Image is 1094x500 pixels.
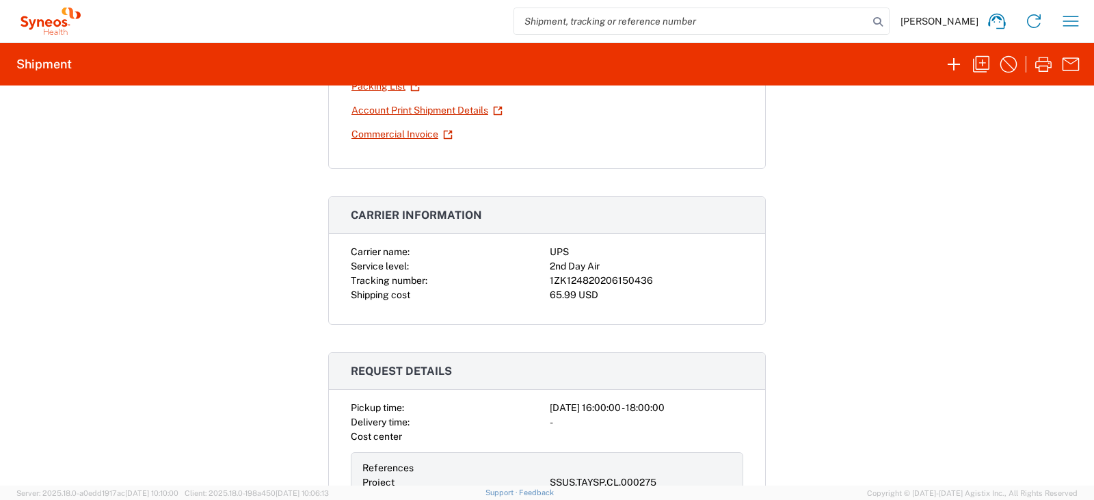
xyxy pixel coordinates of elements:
[276,489,329,497] span: [DATE] 10:06:13
[362,475,544,490] div: Project
[351,289,410,300] span: Shipping cost
[550,288,743,302] div: 65.99 USD
[351,431,402,442] span: Cost center
[351,365,452,378] span: Request details
[485,488,520,497] a: Support
[351,246,410,257] span: Carrier name:
[550,401,743,415] div: [DATE] 16:00:00 - 18:00:00
[550,475,732,490] div: SSUS.TAYSP.CL.000275
[900,15,978,27] span: [PERSON_NAME]
[550,259,743,274] div: 2nd Day Air
[351,275,427,286] span: Tracking number:
[185,489,329,497] span: Client: 2025.18.0-198a450
[16,489,178,497] span: Server: 2025.18.0-a0edd1917ac
[125,489,178,497] span: [DATE] 10:10:00
[550,415,743,430] div: -
[550,274,743,288] div: 1ZK124820206150436
[514,8,868,34] input: Shipment, tracking or reference number
[351,122,453,146] a: Commercial Invoice
[16,56,72,73] h2: Shipment
[550,245,743,259] div: UPS
[362,462,414,473] span: References
[351,261,409,272] span: Service level:
[351,75,421,98] a: Packing List
[351,417,410,427] span: Delivery time:
[351,98,503,122] a: Account Print Shipment Details
[519,488,554,497] a: Feedback
[867,487,1078,499] span: Copyright © [DATE]-[DATE] Agistix Inc., All Rights Reserved
[351,402,404,413] span: Pickup time:
[351,209,482,222] span: Carrier information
